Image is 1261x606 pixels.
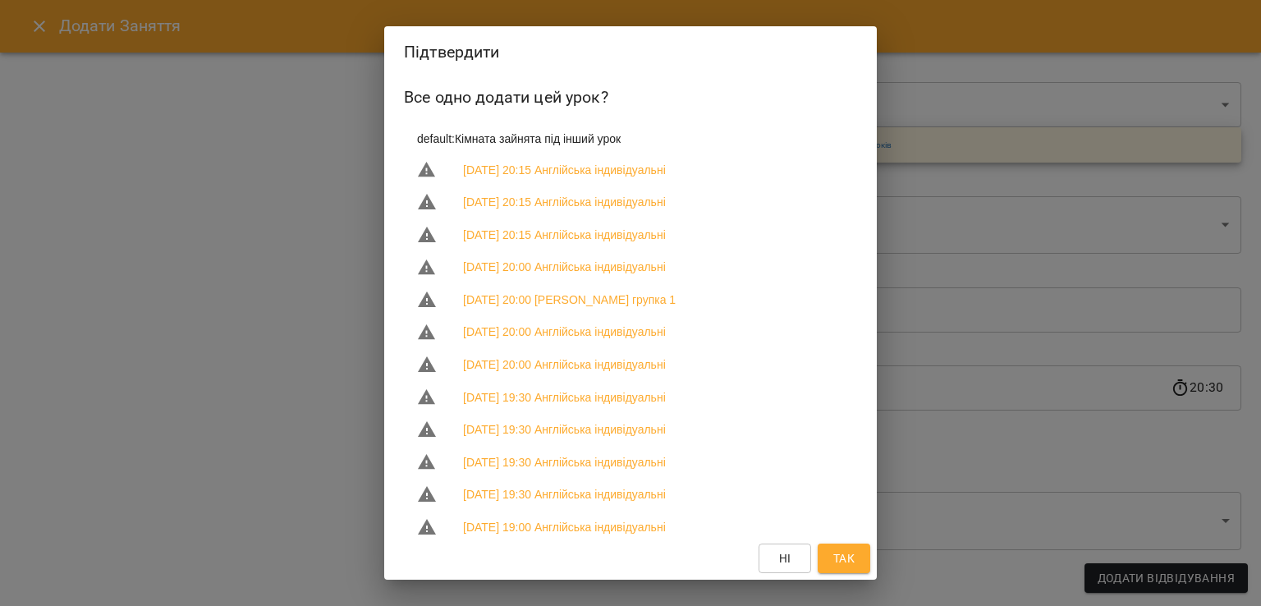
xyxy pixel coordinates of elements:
[463,389,666,406] a: [DATE] 19:30 Англійська індивідуальні
[463,421,666,438] a: [DATE] 19:30 Англійська індивідуальні
[463,519,666,535] a: [DATE] 19:00 Англійська індивідуальні
[463,454,666,471] a: [DATE] 19:30 Англійська індивідуальні
[759,544,811,573] button: Ні
[463,162,666,178] a: [DATE] 20:15 Англійська індивідуальні
[818,544,870,573] button: Так
[404,85,857,110] h6: Все одно додати цей урок?
[404,124,857,154] li: default : Кімната зайнята під інший урок
[463,194,666,210] a: [DATE] 20:15 Англійська індивідуальні
[833,549,855,568] span: Так
[463,227,666,243] a: [DATE] 20:15 Англійська індивідуальні
[463,259,666,275] a: [DATE] 20:00 Англійська індивідуальні
[463,486,666,503] a: [DATE] 19:30 Англійська індивідуальні
[463,324,666,340] a: [DATE] 20:00 Англійська індивідуальні
[463,292,676,308] a: [DATE] 20:00 [PERSON_NAME] групка 1
[779,549,791,568] span: Ні
[404,39,857,65] h2: Підтвердити
[463,356,666,373] a: [DATE] 20:00 Англійська індивідуальні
